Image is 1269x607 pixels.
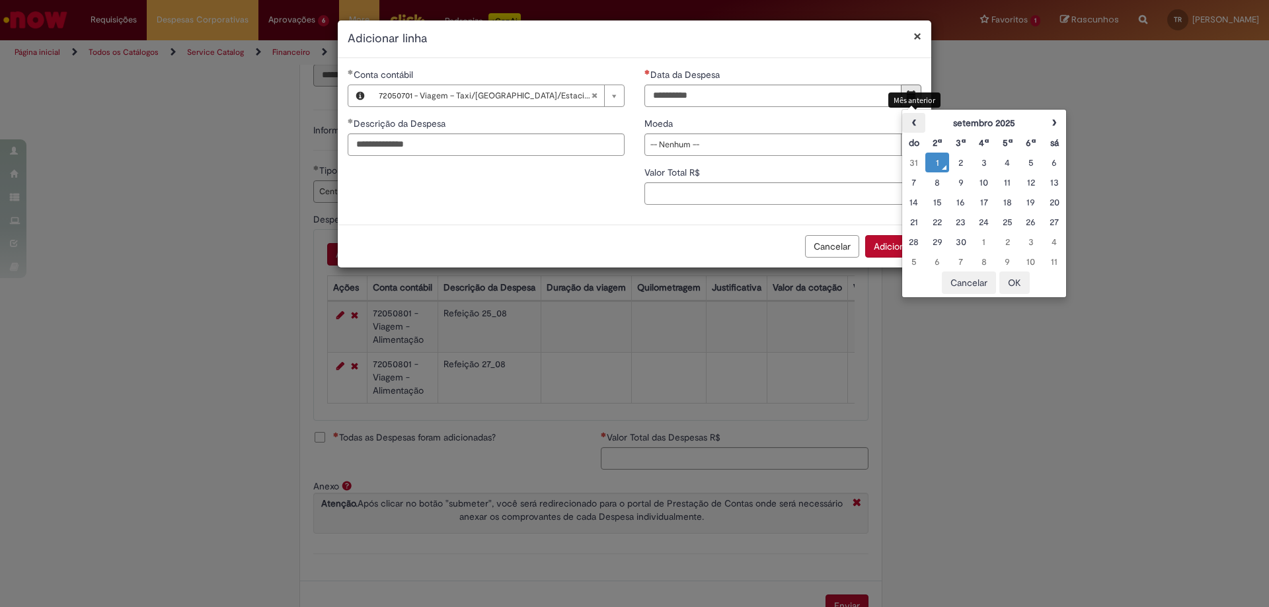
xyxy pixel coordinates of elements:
[976,156,992,169] div: 03 September 2025 Wednesday
[976,196,992,209] div: 17 September 2025 Wednesday
[354,118,448,129] span: Descrição da Despesa
[949,133,972,153] th: Terça-feira
[902,113,925,133] th: Mês anterior
[644,118,675,129] span: Moeda
[976,176,992,189] div: 10 September 2025 Wednesday
[1043,133,1066,153] th: Sábado
[913,29,921,43] button: Fechar modal
[1043,113,1066,133] th: Próximo mês
[644,69,650,75] span: Necessários
[650,134,894,155] span: -- Nenhum --
[999,235,1016,248] div: 02 October 2025 Thursday
[976,255,992,268] div: 08 October 2025 Wednesday
[999,215,1016,229] div: 25 September 2025 Thursday
[348,30,921,48] h2: Adicionar linha
[1046,156,1063,169] div: 06 September 2025 Saturday
[952,235,969,248] div: 30 September 2025 Tuesday
[929,235,945,248] div: 29 September 2025 Monday
[644,182,921,205] input: Valor Total R$
[976,235,992,248] div: 01 October 2025 Wednesday
[348,133,625,156] input: Descrição da Despesa
[999,156,1016,169] div: 04 September 2025 Thursday
[905,176,922,189] div: 07 September 2025 Sunday
[1046,215,1063,229] div: 27 September 2025 Saturday
[942,271,996,294] button: Cancelar
[905,235,922,248] div: 28 September 2025 Sunday
[996,133,1019,153] th: Quinta-feira
[1022,255,1039,268] div: 10 October 2025 Friday
[1046,235,1063,248] div: 04 October 2025 Saturday
[584,85,604,106] abbr: Limpar campo Conta contábil
[1046,176,1063,189] div: 13 September 2025 Saturday
[372,85,624,106] a: 72050701 - Viagem – Taxi/[GEOGRAPHIC_DATA]/Estacionamento/[GEOGRAPHIC_DATA]Limpar campo Conta con...
[972,133,995,153] th: Quarta-feira
[925,113,1042,133] th: setembro 2025. Alternar mês
[348,69,354,75] span: Obrigatório Preenchido
[901,85,921,107] button: Mostrar calendário para Data da Despesa
[644,166,703,178] span: Valor Total R$
[348,118,354,124] span: Obrigatório Preenchido
[929,176,945,189] div: 08 September 2025 Monday
[929,215,945,229] div: 22 September 2025 Monday
[905,196,922,209] div: 14 September 2025 Sunday
[952,156,969,169] div: 02 September 2025 Tuesday
[929,196,945,209] div: 15 September 2025 Monday
[905,255,922,268] div: 05 October 2025 Sunday
[1022,156,1039,169] div: 05 September 2025 Friday
[865,235,921,258] button: Adicionar
[999,196,1016,209] div: 18 September 2025 Thursday
[1022,176,1039,189] div: 12 September 2025 Friday
[952,196,969,209] div: 16 September 2025 Tuesday
[1022,215,1039,229] div: 26 September 2025 Friday
[999,255,1016,268] div: 09 October 2025 Thursday
[1046,196,1063,209] div: 20 September 2025 Saturday
[348,85,372,106] button: Conta contábil, Visualizar este registro 72050701 - Viagem – Taxi/Pedágio/Estacionamento/Zona Azul
[976,215,992,229] div: 24 September 2025 Wednesday
[952,255,969,268] div: 07 October 2025 Tuesday
[905,156,922,169] div: 31 August 2025 Sunday
[902,133,925,153] th: Domingo
[1022,235,1039,248] div: 03 October 2025 Friday
[952,215,969,229] div: 23 September 2025 Tuesday
[929,156,945,169] div: O seletor de data foi aberto.01 September 2025 Monday
[888,92,941,108] div: Mês anterior
[952,176,969,189] div: 09 September 2025 Tuesday
[1019,133,1042,153] th: Sexta-feira
[902,109,1067,298] div: Escolher data
[925,133,948,153] th: Segunda-feira
[999,176,1016,189] div: 11 September 2025 Thursday
[1046,255,1063,268] div: 11 October 2025 Saturday
[805,235,859,258] button: Cancelar
[354,69,416,81] span: Necessários - Conta contábil
[379,85,591,106] span: 72050701 - Viagem – Taxi/[GEOGRAPHIC_DATA]/Estacionamento/[GEOGRAPHIC_DATA]
[650,69,722,81] span: Data da Despesa
[929,255,945,268] div: 06 October 2025 Monday
[999,271,1030,294] button: OK
[905,215,922,229] div: 21 September 2025 Sunday
[1022,196,1039,209] div: 19 September 2025 Friday
[644,85,902,107] input: Data da Despesa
